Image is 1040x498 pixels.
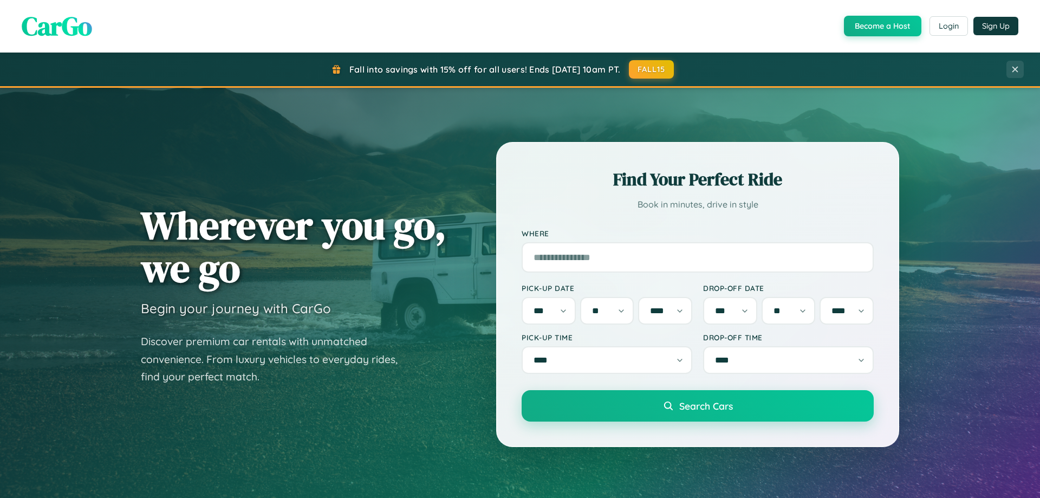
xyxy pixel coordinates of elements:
p: Discover premium car rentals with unmatched convenience. From luxury vehicles to everyday rides, ... [141,333,412,386]
button: Become a Host [844,16,921,36]
h1: Wherever you go, we go [141,204,446,289]
h2: Find Your Perfect Ride [522,167,874,191]
button: Search Cars [522,390,874,422]
h3: Begin your journey with CarGo [141,300,331,316]
label: Drop-off Time [703,333,874,342]
span: Search Cars [679,400,733,412]
label: Pick-up Date [522,283,692,293]
button: Sign Up [973,17,1018,35]
label: Drop-off Date [703,283,874,293]
p: Book in minutes, drive in style [522,197,874,212]
label: Pick-up Time [522,333,692,342]
span: CarGo [22,8,92,44]
button: Login [929,16,968,36]
label: Where [522,229,874,238]
span: Fall into savings with 15% off for all users! Ends [DATE] 10am PT. [349,64,621,75]
button: FALL15 [629,60,674,79]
